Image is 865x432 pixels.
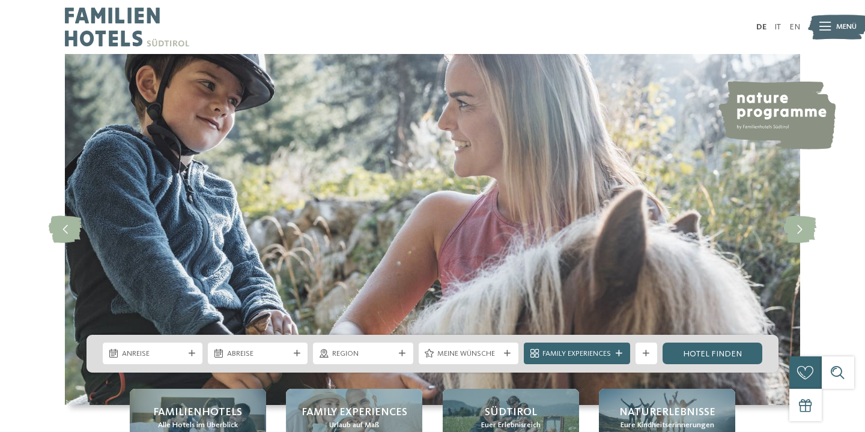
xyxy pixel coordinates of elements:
[158,420,238,431] span: Alle Hotels im Überblick
[621,420,714,431] span: Eure Kindheitserinnerungen
[836,22,857,32] span: Menü
[302,405,407,420] span: Family Experiences
[329,420,379,431] span: Urlaub auf Maß
[717,81,836,149] img: nature programme by Familienhotels Südtirol
[122,349,184,359] span: Anreise
[663,343,762,364] a: Hotel finden
[485,405,537,420] span: Südtirol
[774,23,781,31] a: IT
[437,349,499,359] span: Meine Wünsche
[619,405,715,420] span: Naturerlebnisse
[153,405,242,420] span: Familienhotels
[65,54,800,405] img: Familienhotels Südtirol: The happy family places
[756,23,766,31] a: DE
[332,349,394,359] span: Region
[542,349,611,359] span: Family Experiences
[789,23,800,31] a: EN
[227,349,289,359] span: Abreise
[481,420,541,431] span: Euer Erlebnisreich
